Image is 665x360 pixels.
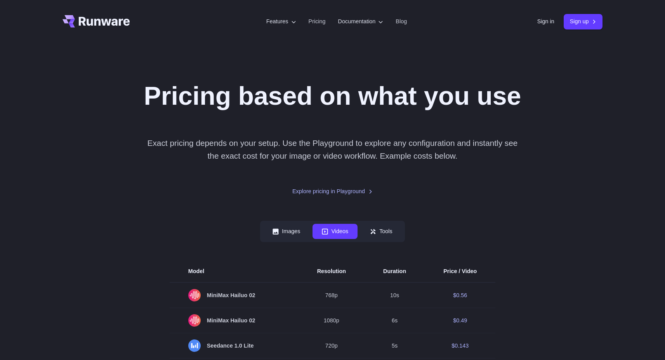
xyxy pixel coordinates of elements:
a: Blog [396,17,407,26]
th: Resolution [299,261,365,282]
a: Sign up [564,14,603,29]
th: Duration [365,261,425,282]
td: $0.56 [425,282,495,308]
p: Exact pricing depends on your setup. Use the Playground to explore any configuration and instantl... [143,137,521,163]
td: 768p [299,282,365,308]
th: Model [170,261,299,282]
a: Pricing [309,17,326,26]
label: Features [266,17,296,26]
span: MiniMax Hailuo 02 [188,289,280,301]
td: $0.49 [425,308,495,333]
a: Go to / [63,15,130,28]
label: Documentation [338,17,384,26]
a: Explore pricing in Playground [292,187,373,196]
td: 6s [365,308,425,333]
button: Images [263,224,309,239]
td: 1080p [299,308,365,333]
td: 5s [365,333,425,358]
td: 10s [365,282,425,308]
a: Sign in [537,17,554,26]
button: Videos [313,224,358,239]
h1: Pricing based on what you use [144,81,521,112]
td: $0.143 [425,333,495,358]
td: 720p [299,333,365,358]
span: Seedance 1.0 Lite [188,339,280,352]
button: Tools [361,224,402,239]
span: MiniMax Hailuo 02 [188,314,280,327]
th: Price / Video [425,261,495,282]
